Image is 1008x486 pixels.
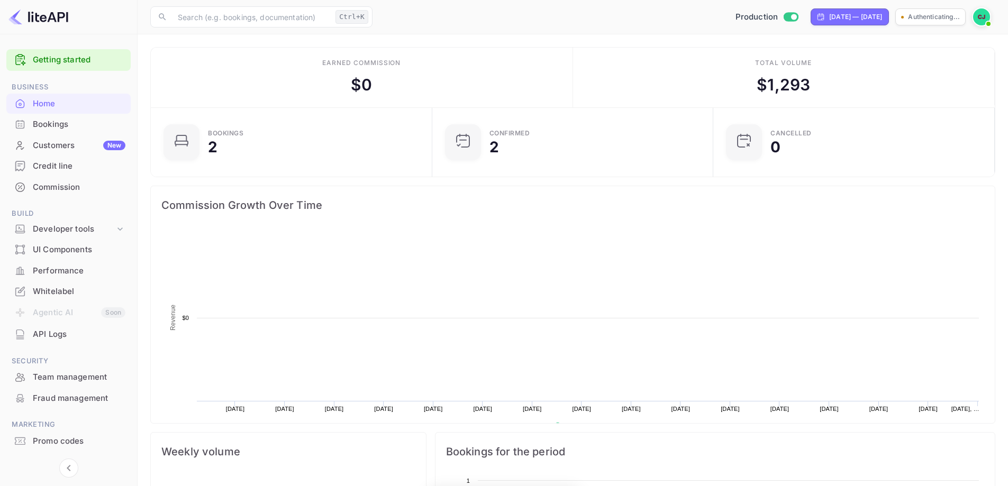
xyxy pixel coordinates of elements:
div: Developer tools [6,220,131,239]
div: API Logs [33,328,125,341]
div: Promo codes [33,435,125,447]
span: Production [735,11,778,23]
div: Commission [33,181,125,194]
text: [DATE] [820,406,839,412]
p: Authenticating... [908,12,960,22]
text: [DATE] [573,406,592,412]
a: Team management [6,367,131,387]
img: LiteAPI logo [8,8,68,25]
button: Collapse navigation [59,459,78,478]
div: $ 0 [351,73,372,97]
text: [DATE] [671,406,691,412]
span: Marketing [6,419,131,430]
text: [DATE], … [951,406,979,412]
div: Whitelabel [33,286,125,298]
text: 1 [466,478,469,484]
text: [DATE] [622,406,641,412]
div: Ctrl+K [335,10,368,24]
span: Commission Growth Over Time [161,197,984,214]
div: Commission [6,177,131,198]
a: API Logs [6,324,131,344]
text: [DATE] [226,406,245,412]
text: [DATE] [275,406,294,412]
a: Fraud management [6,388,131,408]
text: Revenue [169,305,177,331]
text: $0 [182,315,189,321]
a: Whitelabel [6,281,131,301]
text: [DATE] [919,406,938,412]
a: CustomersNew [6,135,131,155]
text: Revenue [565,423,592,430]
a: Getting started [33,54,125,66]
div: API Logs [6,324,131,345]
a: Performance [6,261,131,280]
text: [DATE] [473,406,492,412]
div: [DATE] — [DATE] [829,12,882,22]
text: [DATE] [869,406,888,412]
a: Commission [6,177,131,197]
div: CANCELLED [770,130,812,136]
div: Team management [33,371,125,383]
div: Bookings [6,114,131,135]
img: Carla Barrios Juarez [973,8,990,25]
div: Switch to Sandbox mode [731,11,803,23]
a: UI Components [6,240,131,259]
div: Click to change the date range period [811,8,889,25]
div: 2 [489,140,499,154]
div: Fraud management [6,388,131,409]
text: [DATE] [424,406,443,412]
div: Getting started [6,49,131,71]
div: Whitelabel [6,281,131,302]
span: Business [6,81,131,93]
div: $ 1,293 [757,73,810,97]
text: [DATE] [374,406,393,412]
a: Promo codes [6,431,131,451]
div: Developer tools [33,223,115,235]
span: Weekly volume [161,443,415,460]
div: Bookings [33,118,125,131]
a: Bookings [6,114,131,134]
input: Search (e.g. bookings, documentation) [171,6,331,27]
div: Home [6,94,131,114]
div: Customers [33,140,125,152]
div: Credit line [33,160,125,172]
div: New [103,141,125,150]
div: 0 [770,140,780,154]
a: Credit line [6,156,131,176]
div: Fraud management [33,392,125,405]
div: Home [33,98,125,110]
div: Total volume [755,58,812,68]
div: Team management [6,367,131,388]
text: [DATE] [770,406,789,412]
a: Home [6,94,131,113]
div: Confirmed [489,130,530,136]
span: Security [6,355,131,367]
div: Performance [33,265,125,277]
text: [DATE] [325,406,344,412]
div: Earned commission [322,58,401,68]
text: [DATE] [721,406,740,412]
div: Bookings [208,130,243,136]
div: UI Components [33,244,125,256]
div: CustomersNew [6,135,131,156]
div: UI Components [6,240,131,260]
span: Bookings for the period [446,443,984,460]
div: Credit line [6,156,131,177]
div: 2 [208,140,217,154]
span: Build [6,208,131,219]
text: [DATE] [523,406,542,412]
div: Promo codes [6,431,131,452]
div: Performance [6,261,131,281]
